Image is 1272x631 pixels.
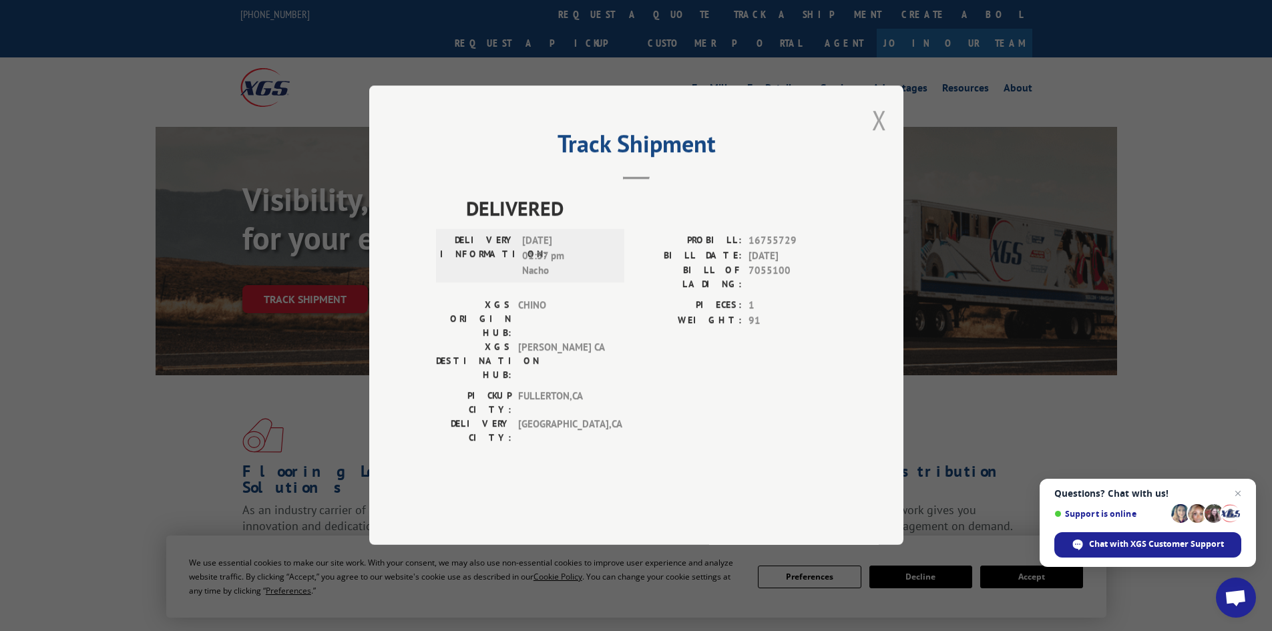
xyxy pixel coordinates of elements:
label: DELIVERY CITY: [436,417,511,445]
label: WEIGHT: [636,313,742,329]
label: PIECES: [636,298,742,314]
span: CHINO [518,298,608,341]
span: Questions? Chat with us! [1054,488,1241,499]
label: PROBILL: [636,234,742,249]
span: DELIVERED [466,194,837,224]
span: [GEOGRAPHIC_DATA] , CA [518,417,608,445]
label: PICKUP CITY: [436,389,511,417]
span: Chat with XGS Customer Support [1089,538,1224,550]
span: [PERSON_NAME] CA [518,341,608,383]
label: BILL DATE: [636,248,742,264]
span: 91 [749,313,837,329]
span: [DATE] 01:37 pm Nacho [522,234,612,279]
span: 1 [749,298,837,314]
span: 16755729 [749,234,837,249]
span: Close chat [1230,485,1246,501]
h2: Track Shipment [436,134,837,160]
span: FULLERTON , CA [518,389,608,417]
button: Close modal [872,102,887,138]
span: [DATE] [749,248,837,264]
label: XGS ORIGIN HUB: [436,298,511,341]
span: 7055100 [749,264,837,292]
label: XGS DESTINATION HUB: [436,341,511,383]
div: Open chat [1216,578,1256,618]
div: Chat with XGS Customer Support [1054,532,1241,558]
label: DELIVERY INFORMATION: [440,234,515,279]
label: BILL OF LADING: [636,264,742,292]
span: Support is online [1054,509,1167,519]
